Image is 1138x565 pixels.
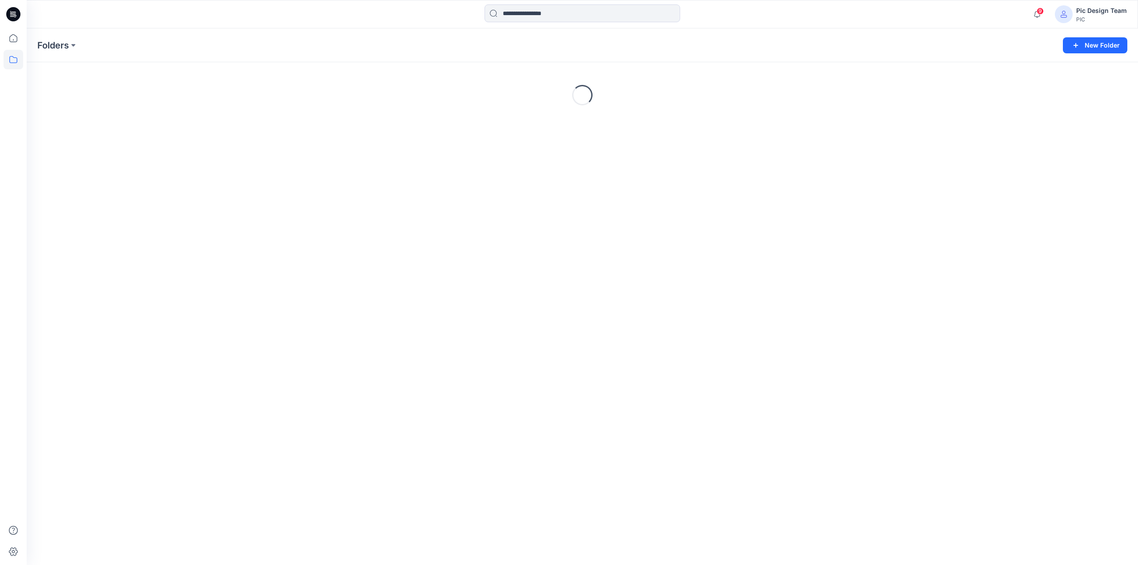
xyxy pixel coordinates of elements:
a: Folders [37,39,69,52]
svg: avatar [1060,11,1067,18]
div: Pic Design Team [1076,5,1127,16]
span: 9 [1037,8,1044,15]
div: PIC [1076,16,1127,23]
button: New Folder [1063,37,1127,53]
